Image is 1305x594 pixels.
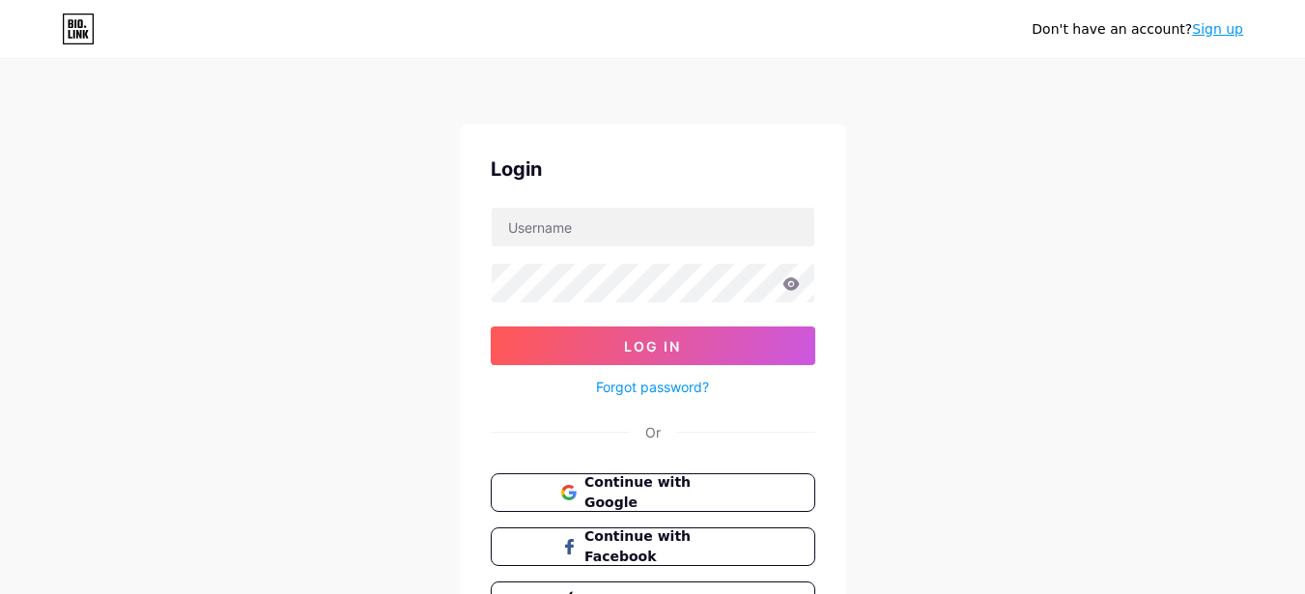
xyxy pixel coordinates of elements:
[491,326,815,365] button: Log In
[491,473,815,512] button: Continue with Google
[491,155,815,184] div: Login
[1192,21,1243,37] a: Sign up
[596,377,709,397] a: Forgot password?
[584,472,744,513] span: Continue with Google
[492,208,814,246] input: Username
[624,338,681,354] span: Log In
[1032,19,1243,40] div: Don't have an account?
[645,422,661,442] div: Or
[584,526,744,567] span: Continue with Facebook
[491,527,815,566] button: Continue with Facebook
